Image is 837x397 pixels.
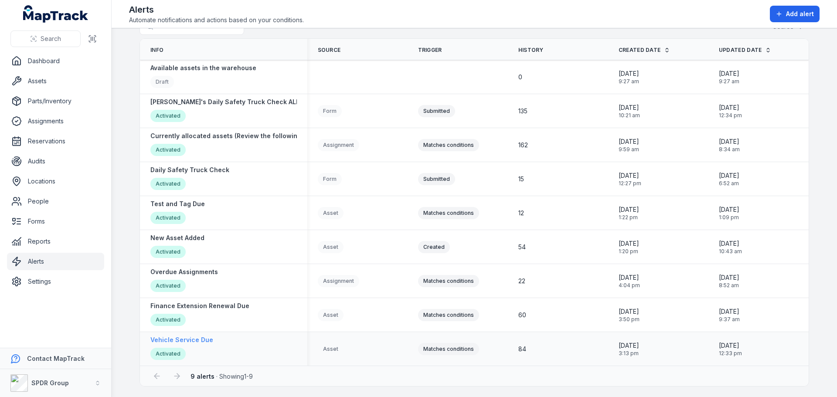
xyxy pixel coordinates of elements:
[150,166,229,192] a: Daily Safety Truck CheckActivated
[719,307,740,323] time: 28/02/2025, 9:37:25 am
[619,171,641,187] time: 22/01/2025, 12:27:03 pm
[719,47,762,54] span: Updated Date
[719,239,742,255] time: 26/03/2025, 10:43:33 am
[7,52,104,70] a: Dashboard
[619,350,639,357] span: 3:13 pm
[719,171,739,180] span: [DATE]
[619,171,641,180] span: [DATE]
[719,103,742,119] time: 18/08/2025, 12:34:24 pm
[518,175,524,183] span: 15
[719,171,739,187] time: 11/09/2025, 6:52:09 am
[719,78,739,85] span: 9:27 am
[719,350,742,357] span: 12:33 pm
[619,137,639,153] time: 28/02/2025, 9:59:56 am
[719,180,739,187] span: 6:52 am
[619,103,640,112] span: [DATE]
[619,341,639,350] span: [DATE]
[150,98,312,124] a: [PERSON_NAME]'s Daily Safety Truck Check ALERTSActivated
[150,336,213,362] a: Vehicle Service DueActivated
[150,268,218,294] a: Overdue AssignmentsActivated
[786,10,814,18] span: Add alert
[7,153,104,170] a: Audits
[418,105,455,117] div: Submitted
[7,112,104,130] a: Assignments
[619,239,639,248] span: [DATE]
[150,64,256,72] strong: Available assets in the warehouse
[27,355,85,362] strong: Contact MapTrack
[619,307,640,323] time: 19/12/2024, 3:50:26 pm
[719,248,742,255] span: 10:43 am
[318,173,342,185] div: Form
[150,302,249,328] a: Finance Extension Renewal DueActivated
[719,205,739,214] span: [DATE]
[719,137,740,146] span: [DATE]
[41,34,61,43] span: Search
[719,69,739,78] span: [DATE]
[719,103,742,112] span: [DATE]
[418,173,455,185] div: Submitted
[150,166,229,174] strong: Daily Safety Truck Check
[719,112,742,119] span: 12:34 pm
[7,173,104,190] a: Locations
[619,47,661,54] span: Created Date
[619,282,640,289] span: 4:04 pm
[7,92,104,110] a: Parts/Inventory
[619,307,640,316] span: [DATE]
[619,180,641,187] span: 12:27 pm
[518,73,522,81] span: 0
[619,239,639,255] time: 16/01/2025, 1:20:13 pm
[418,343,479,355] div: Matches conditions
[318,47,341,54] span: Source
[150,348,186,360] div: Activated
[10,31,81,47] button: Search
[191,373,253,380] span: · Showing 1 - 9
[619,47,670,54] a: Created Date
[619,248,639,255] span: 1:20 pm
[418,47,442,54] span: Trigger
[150,314,186,326] div: Activated
[518,47,544,54] span: History
[518,107,527,115] span: 135
[150,64,256,90] a: Available assets in the warehouseDraft
[318,207,344,219] div: Asset
[150,178,186,190] div: Activated
[318,343,344,355] div: Asset
[619,205,639,214] span: [DATE]
[150,268,218,276] strong: Overdue Assignments
[318,275,359,287] div: Assignment
[518,243,526,251] span: 54
[518,311,526,319] span: 60
[150,110,186,122] div: Activated
[7,193,104,210] a: People
[770,6,820,22] button: Add alert
[150,280,186,292] div: Activated
[518,209,524,217] span: 12
[619,316,640,323] span: 3:50 pm
[191,373,214,380] strong: 9 alerts
[150,47,163,54] span: Info
[619,112,640,119] span: 10:21 am
[318,139,359,151] div: Assignment
[150,212,186,224] div: Activated
[129,3,304,16] h2: Alerts
[418,241,450,253] div: Created
[150,200,205,208] strong: Test and Tag Due
[719,214,739,221] span: 1:09 pm
[719,69,739,85] time: 29/05/2025, 9:27:58 am
[318,105,342,117] div: Form
[619,205,639,221] time: 16/01/2025, 1:22:42 pm
[719,146,740,153] span: 8:34 am
[418,309,479,321] div: Matches conditions
[719,273,739,282] span: [DATE]
[150,234,204,260] a: New Asset AddedActivated
[150,132,472,140] strong: Currently allocated assets (Review the following list to ensure the assets allocated to you is up...
[150,76,174,88] div: Draft
[719,316,740,323] span: 9:37 am
[23,5,88,23] a: MapTrack
[719,47,772,54] a: Updated Date
[518,141,528,149] span: 162
[7,72,104,90] a: Assets
[719,341,742,350] span: [DATE]
[150,302,249,310] strong: Finance Extension Renewal Due
[619,273,640,289] time: 19/12/2024, 4:04:07 pm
